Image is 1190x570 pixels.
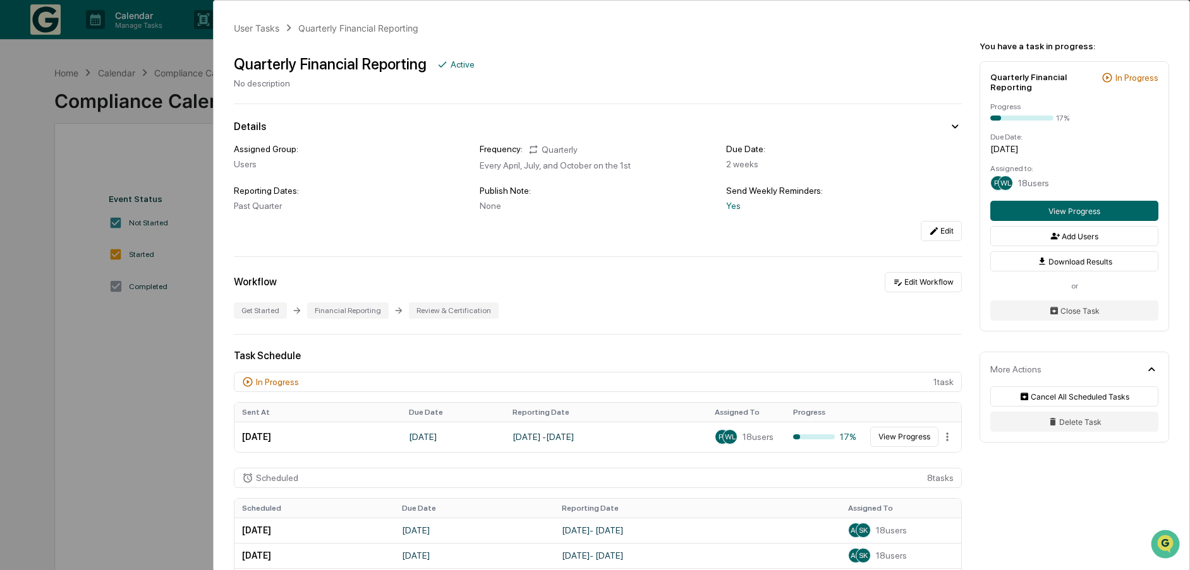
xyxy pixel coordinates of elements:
span: PL [994,179,1002,187]
div: No description [234,78,475,88]
th: Assigned To [707,403,786,422]
button: Start new chat [215,100,230,116]
div: Financial Reporting [307,302,389,319]
a: 🗄️Attestations [87,154,162,177]
td: [DATE] - [DATE] [554,518,841,543]
div: Quarterly Financial Reporting [990,72,1096,92]
td: [DATE] [234,518,394,543]
div: Get Started [234,302,287,319]
td: [DATE] [401,422,505,452]
button: View Progress [990,201,1158,221]
span: AG [851,526,861,535]
div: Every April, July, and October on the 1st [480,160,715,170]
div: 17% [793,432,856,442]
a: Powered byPylon [89,213,153,223]
div: Quarterly Financial Reporting [298,23,418,33]
div: Workflow [234,276,277,288]
td: [DATE] [234,422,401,452]
button: Edit Workflow [885,272,962,292]
div: None [480,201,715,211]
span: AG [851,551,861,560]
button: Edit [921,221,962,241]
div: Assigned to: [990,164,1158,173]
div: Past Quarter [234,201,470,211]
button: View Progress [870,427,938,447]
div: [DATE] [990,144,1158,154]
span: Data Lookup [25,183,80,196]
iframe: Open customer support [1150,528,1184,562]
th: Due Date [394,499,554,518]
a: 🖐️Preclearance [8,154,87,177]
span: 18 users [876,550,907,561]
span: 18 users [876,525,907,535]
th: Due Date [401,403,505,422]
th: Scheduled [234,499,394,518]
td: [DATE] - [DATE] [554,543,841,568]
div: 2 weeks [726,159,962,169]
div: 🗄️ [92,160,102,170]
div: Task Schedule [234,350,962,362]
th: Reporting Date [554,499,841,518]
div: Active [451,59,475,69]
div: Assigned Group: [234,144,470,154]
div: Review & Certification [409,302,499,319]
td: [DATE] [394,518,554,543]
span: WL [725,432,736,441]
div: Publish Note: [480,186,715,196]
img: 1746055101610-c473b297-6a78-478c-a979-82029cc54cd1 [13,97,35,119]
div: or [990,282,1158,290]
div: Details [234,121,266,133]
div: 17% [1056,114,1069,122]
div: User Tasks [234,23,279,33]
div: 1 task [234,372,962,392]
a: 🔎Data Lookup [8,178,85,201]
div: More Actions [990,364,1041,374]
button: Add Users [990,226,1158,246]
div: Due Date: [726,144,962,154]
div: In Progress [256,377,299,387]
div: Scheduled [256,473,298,483]
div: Progress [990,102,1158,111]
p: How can we help? [13,27,230,47]
td: [DATE] [234,543,394,568]
span: SK [859,551,868,560]
td: [DATE] [394,543,554,568]
span: Preclearance [25,159,82,172]
button: Cancel All Scheduled Tasks [990,386,1158,407]
div: Frequency: [480,144,523,155]
div: Reporting Dates: [234,186,470,196]
div: Quarterly [528,144,578,155]
span: SK [859,526,868,535]
span: 18 users [1018,178,1049,188]
div: 8 task s [234,468,962,488]
div: 🖐️ [13,160,23,170]
div: Due Date: [990,133,1158,141]
th: Reporting Date [505,403,707,422]
div: We're available if you need us! [43,109,160,119]
div: Send Weekly Reminders: [726,186,962,196]
span: Attestations [104,159,157,172]
div: Users [234,159,470,169]
th: Progress [786,403,864,422]
span: PL [719,432,727,441]
div: Quarterly Financial Reporting [234,55,427,73]
span: 18 users [743,432,774,442]
div: You have a task in progress: [980,41,1169,51]
td: [DATE] - [DATE] [505,422,707,452]
div: In Progress [1115,73,1158,83]
div: Start new chat [43,97,207,109]
button: Delete Task [990,412,1158,432]
th: Assigned To [841,499,961,518]
th: Sent At [234,403,401,422]
span: Pylon [126,214,153,223]
button: Close Task [990,300,1158,321]
div: Yes [726,201,962,211]
div: 🔎 [13,184,23,194]
span: WL [1000,179,1011,187]
button: Download Results [990,251,1158,271]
